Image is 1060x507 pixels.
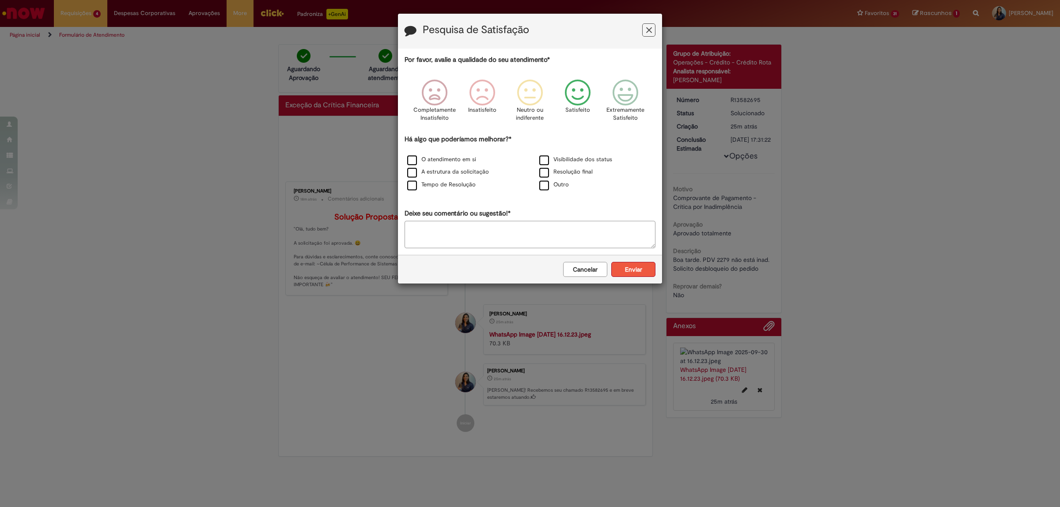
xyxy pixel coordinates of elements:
[407,168,489,176] label: A estrutura da solicitação
[563,262,607,277] button: Cancelar
[555,73,600,133] div: Satisfeito
[407,155,476,164] label: O atendimento em si
[412,73,457,133] div: Completamente Insatisfeito
[405,209,511,218] label: Deixe seu comentário ou sugestão!*
[539,168,593,176] label: Resolução final
[460,73,505,133] div: Insatisfeito
[423,24,529,36] label: Pesquisa de Satisfação
[611,262,655,277] button: Enviar
[405,135,655,192] div: Há algo que poderíamos melhorar?*
[507,73,553,133] div: Neutro ou indiferente
[514,106,546,122] p: Neutro ou indiferente
[539,155,612,164] label: Visibilidade dos status
[405,55,550,64] label: Por favor, avalie a qualidade do seu atendimento*
[603,73,648,133] div: Extremamente Satisfeito
[468,106,496,114] p: Insatisfeito
[539,181,569,189] label: Outro
[407,181,476,189] label: Tempo de Resolução
[606,106,644,122] p: Extremamente Satisfeito
[413,106,456,122] p: Completamente Insatisfeito
[565,106,590,114] p: Satisfeito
